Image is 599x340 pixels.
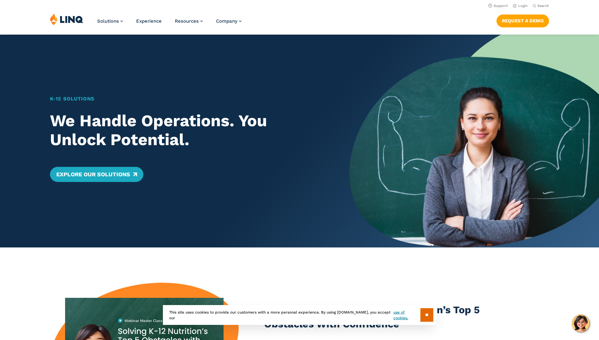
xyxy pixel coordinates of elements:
h3: Master Class: Solving K-12 Nutrition’s Top 5 Obstacles With Confidence [264,303,506,331]
span: Resources [175,18,199,24]
button: Open Search Bar [533,3,549,8]
nav: Button Navigation [496,13,549,27]
a: Experience [136,18,162,24]
span: Solutions [97,18,119,24]
a: use of cookies. [393,309,420,321]
nav: Primary Navigation [97,13,241,34]
h2: We Handle Operations. You Unlock Potential. [50,111,325,149]
a: Login [513,4,528,8]
a: Company [216,18,241,24]
div: This site uses cookies to provide our customers with a more personal experience. By using [DOMAIN... [163,305,436,325]
a: Explore Our Solutions [50,167,143,182]
span: Company [216,18,237,24]
img: Home Banner [349,35,599,247]
a: Solutions [97,18,123,24]
span: Search [537,4,549,8]
button: Hello, have a question? Let’s chat. [572,314,590,332]
h1: K‑12 Solutions [50,95,325,103]
a: Support [488,4,508,8]
img: LINQ | K‑12 Software [50,13,83,25]
a: Request a Demo [496,14,549,27]
a: Resources [175,18,203,24]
